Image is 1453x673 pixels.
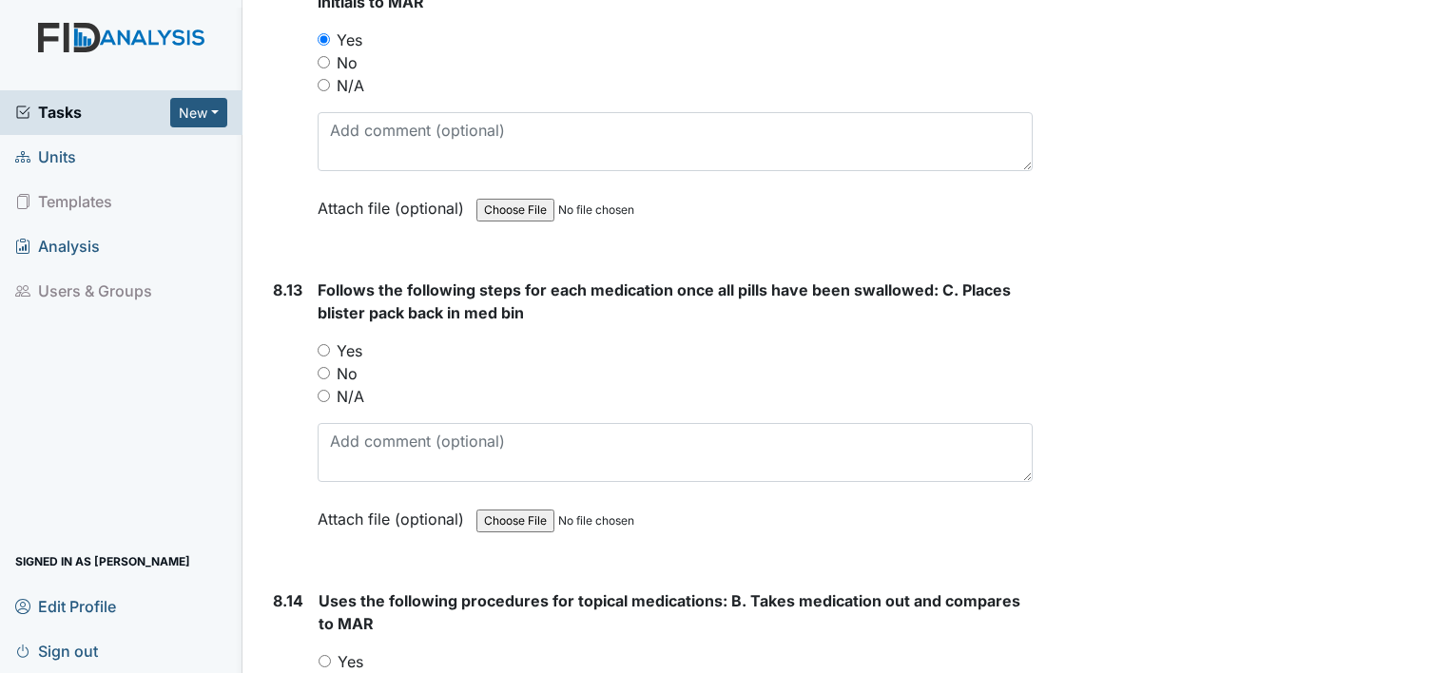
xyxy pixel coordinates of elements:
[170,98,227,127] button: New
[337,51,358,74] label: No
[318,344,330,356] input: Yes
[319,655,331,667] input: Yes
[318,56,330,68] input: No
[318,280,1011,322] span: Follows the following steps for each medication once all pills have been swallowed: C. Places bli...
[15,101,170,124] a: Tasks
[15,143,76,172] span: Units
[15,547,190,576] span: Signed in as [PERSON_NAME]
[337,339,362,362] label: Yes
[338,650,363,673] label: Yes
[319,591,1020,633] span: Uses the following procedures for topical medications: B. Takes medication out and compares to MAR
[337,385,364,408] label: N/A
[15,232,100,261] span: Analysis
[318,497,472,530] label: Attach file (optional)
[318,79,330,91] input: N/A
[337,29,362,51] label: Yes
[337,362,358,385] label: No
[318,33,330,46] input: Yes
[273,589,303,612] label: 8.14
[318,390,330,402] input: N/A
[337,74,364,97] label: N/A
[318,186,472,220] label: Attach file (optional)
[318,367,330,379] input: No
[273,279,302,301] label: 8.13
[15,636,98,665] span: Sign out
[15,591,116,621] span: Edit Profile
